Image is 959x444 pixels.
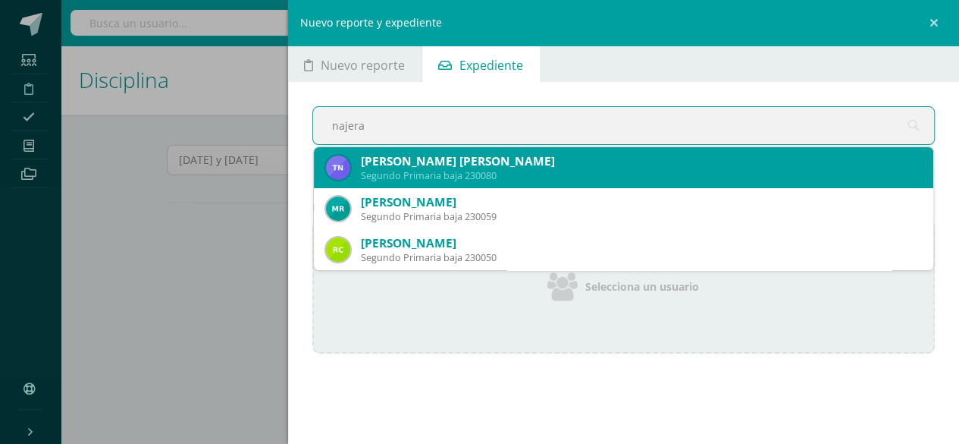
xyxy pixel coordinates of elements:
a: Expediente [422,46,540,82]
img: users_icon.png [547,271,578,301]
img: 88e2394361598a35b8d22622d7ec6e4c.png [326,197,350,221]
span: Expediente [459,47,523,83]
div: Segundo Primaria baja 230080 [361,169,922,182]
div: [PERSON_NAME] [361,235,922,251]
img: f84853456976422e7384578dd5b560e8.png [326,238,350,262]
a: Nuevo reporte [288,46,422,82]
div: [PERSON_NAME] [PERSON_NAME] [361,153,922,169]
div: [PERSON_NAME] [361,194,922,210]
img: 5ada68b2604da183d0466cbfe86ff60b.png [326,156,350,180]
span: Nuevo reporte [321,47,405,83]
input: Busca un estudiante aquí... [313,107,935,144]
label: Expediente de Estudiante: [312,202,935,213]
div: Segundo Primaria baja 230050 [361,251,922,264]
div: Segundo Primaria baja 230059 [361,210,922,223]
span: Selecciona un usuario [585,279,699,294]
